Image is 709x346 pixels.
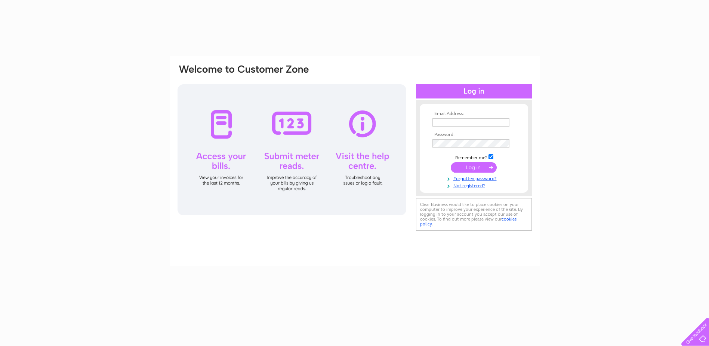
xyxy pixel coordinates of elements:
[431,153,517,161] td: Remember me?
[451,162,497,173] input: Submit
[431,111,517,116] th: Email Address:
[416,198,532,231] div: Clear Business would like to place cookies on your computer to improve your experience of the sit...
[432,174,517,182] a: Forgotten password?
[420,216,517,227] a: cookies policy
[432,182,517,189] a: Not registered?
[431,132,517,137] th: Password:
